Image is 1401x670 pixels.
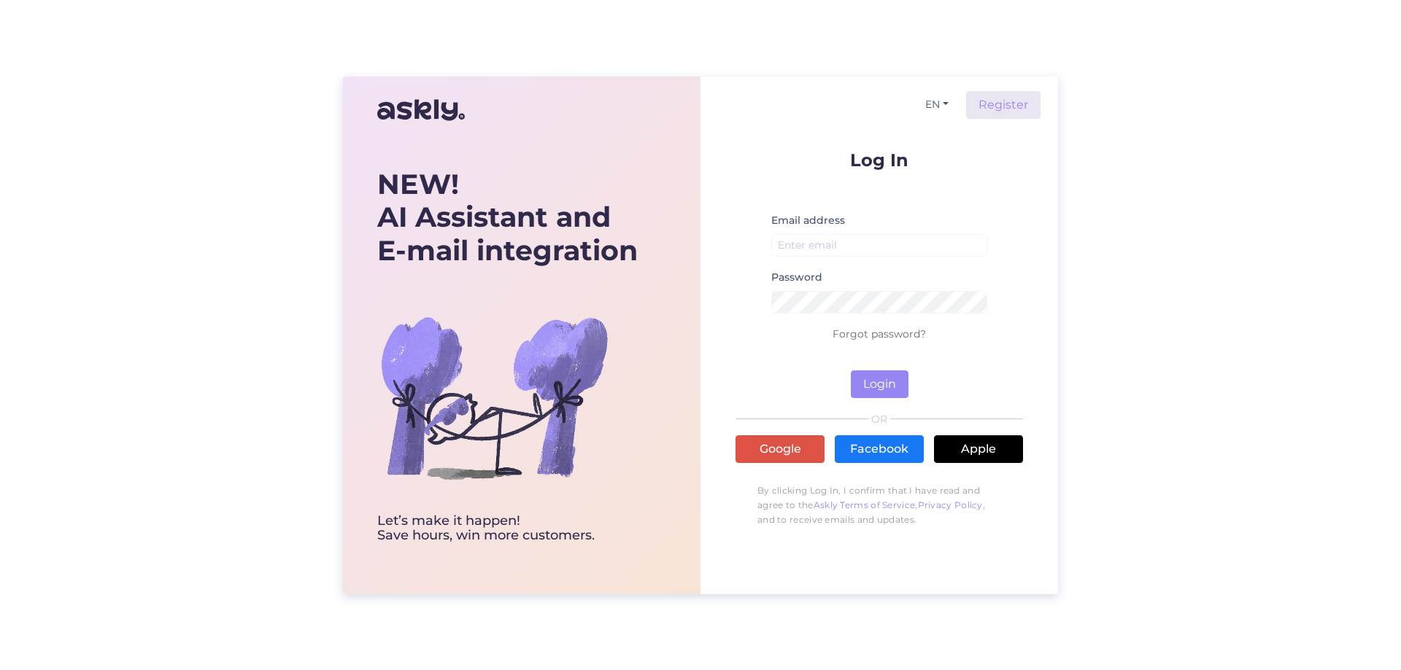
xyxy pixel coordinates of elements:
[851,370,908,398] button: Login
[736,151,1023,169] p: Log In
[771,270,822,285] label: Password
[377,281,611,514] img: bg-askly
[814,499,916,510] a: Askly Terms of Service
[966,91,1041,119] a: Register
[736,476,1023,534] p: By clicking Log In, I confirm that I have read and agree to the , , and to receive emails and upd...
[919,94,954,115] button: EN
[377,167,459,201] b: NEW!
[377,514,638,543] div: Let’s make it happen! Save hours, win more customers.
[835,435,924,463] a: Facebook
[918,499,983,510] a: Privacy Policy
[771,213,845,228] label: Email address
[771,234,987,257] input: Enter email
[934,435,1023,463] a: Apple
[377,93,465,128] img: Askly
[377,168,638,268] div: AI Assistant and E-mail integration
[736,435,825,463] a: Google
[869,414,890,424] span: OR
[833,327,926,340] a: Forgot password?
